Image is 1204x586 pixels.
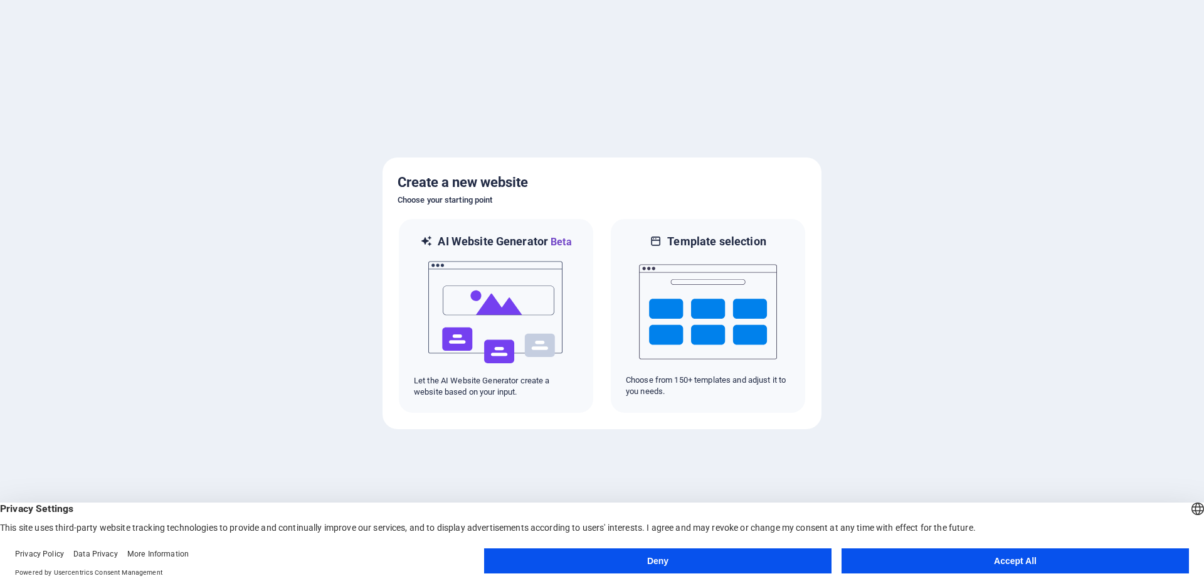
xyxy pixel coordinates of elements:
[667,234,766,249] h6: Template selection
[438,234,571,250] h6: AI Website Generator
[414,375,578,398] p: Let the AI Website Generator create a website based on your input.
[398,173,806,193] h5: Create a new website
[610,218,806,414] div: Template selectionChoose from 150+ templates and adjust it to you needs.
[626,375,790,397] p: Choose from 150+ templates and adjust it to you needs.
[398,218,594,414] div: AI Website GeneratorBetaaiLet the AI Website Generator create a website based on your input.
[427,250,565,375] img: ai
[398,193,806,208] h6: Choose your starting point
[548,236,572,248] span: Beta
